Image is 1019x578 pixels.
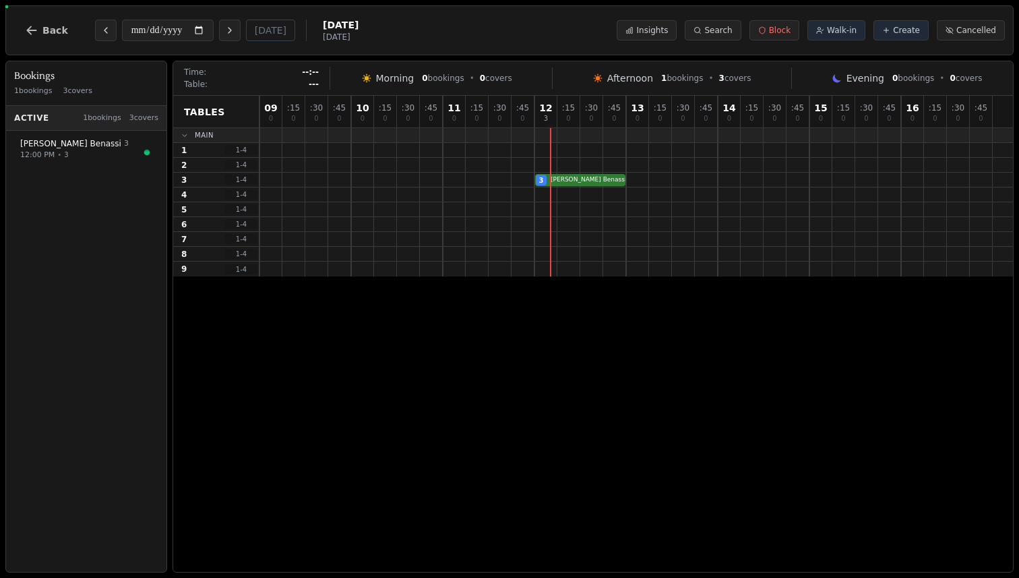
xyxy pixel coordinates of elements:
span: 7 [181,234,187,245]
span: 3 [719,74,724,83]
span: [PERSON_NAME] Benassi [20,138,121,149]
span: 0 [337,115,341,122]
span: 0 [681,115,685,122]
span: 0 [452,115,456,122]
span: [DATE] [323,32,359,42]
span: 0 [422,74,427,83]
span: 3 [181,175,187,185]
button: [DATE] [246,20,295,41]
span: : 15 [654,104,667,112]
span: --:-- [302,67,319,78]
span: 0 [956,115,960,122]
span: 0 [314,115,318,122]
span: Cancelled [956,25,996,36]
span: 1 [181,145,187,156]
span: 0 [612,115,616,122]
span: 13 [631,103,644,113]
span: 0 [979,115,983,122]
span: 0 [950,74,955,83]
span: 8 [181,249,187,260]
span: bookings [661,73,703,84]
span: [DATE] [323,18,359,32]
span: 11 [447,103,460,113]
span: 0 [406,115,410,122]
span: 12:00 PM [20,150,55,161]
span: : 15 [379,104,392,112]
span: 3 [544,115,548,122]
span: 1 - 4 [225,190,257,200]
span: 1 bookings [14,86,53,97]
span: 0 [864,115,868,122]
h3: Bookings [14,69,158,83]
span: : 45 [516,104,529,112]
span: : 30 [493,104,506,112]
span: Afternoon [607,71,653,85]
button: Block [749,20,799,40]
span: 5 [181,204,187,215]
button: Search [685,20,741,40]
span: Back [42,26,68,35]
span: : 45 [883,104,896,112]
span: 0 [361,115,365,122]
span: 1 - 4 [225,219,257,229]
span: : 30 [585,104,598,112]
span: [PERSON_NAME] Benassi [551,175,626,185]
button: Create [873,20,929,40]
span: : 45 [608,104,621,112]
span: 0 [727,115,731,122]
span: 0 [841,115,845,122]
button: Insights [617,20,677,40]
span: 0 [795,115,799,122]
span: : 30 [768,104,781,112]
span: : 30 [860,104,873,112]
span: : 15 [287,104,300,112]
span: 10 [356,103,369,113]
span: 15 [814,103,827,113]
span: 3 covers [63,86,92,97]
span: : 45 [425,104,437,112]
span: : 30 [310,104,323,112]
span: 4 [181,190,187,200]
span: Tables [184,105,225,119]
span: 3 [539,175,544,185]
span: covers [950,73,982,84]
span: 0 [429,115,433,122]
span: • [57,150,61,160]
span: 1 - 4 [225,175,257,185]
span: : 30 [677,104,689,112]
button: Previous day [95,20,117,41]
button: Back [14,14,79,47]
span: 3 covers [129,113,158,124]
span: 1 - 4 [225,145,257,155]
span: • [939,73,944,84]
span: : 15 [929,104,941,112]
span: 16 [906,103,919,113]
span: : 30 [952,104,964,112]
button: [PERSON_NAME] Benassi312:00 PM•3 [11,131,161,168]
span: Active [14,113,49,123]
span: 09 [264,103,277,113]
span: Morning [376,71,414,85]
span: 0 [819,115,823,122]
span: 1 - 4 [225,249,257,259]
span: Table: [184,79,208,90]
button: Next day [219,20,241,41]
span: covers [480,73,512,84]
button: Cancelled [937,20,1005,40]
span: bookings [892,73,934,84]
span: : 15 [562,104,575,112]
span: Evening [846,71,884,85]
span: 0 [269,115,273,122]
span: 6 [181,219,187,230]
span: 0 [933,115,937,122]
span: : 45 [700,104,712,112]
span: 1 - 4 [225,234,257,244]
span: • [708,73,713,84]
span: • [470,73,474,84]
span: 0 [636,115,640,122]
span: Insights [636,25,668,36]
span: 0 [291,115,295,122]
span: 0 [887,115,891,122]
span: 1 - 4 [225,264,257,274]
span: 0 [892,74,898,83]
